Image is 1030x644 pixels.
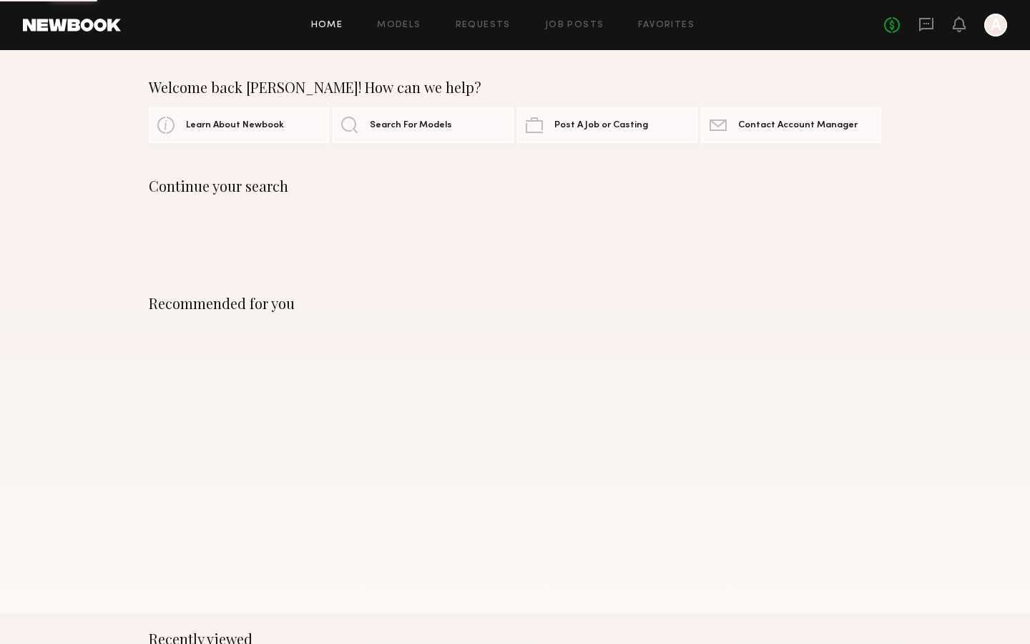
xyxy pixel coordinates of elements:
a: Job Posts [545,21,604,30]
span: Search For Models [370,121,452,130]
div: Welcome back [PERSON_NAME]! How can we help? [149,79,881,96]
a: Home [311,21,343,30]
a: Post A Job or Casting [517,107,697,143]
a: A [984,14,1007,36]
span: Learn About Newbook [186,121,284,130]
div: Continue your search [149,177,881,195]
a: Search For Models [333,107,513,143]
a: Requests [456,21,511,30]
a: Contact Account Manager [701,107,881,143]
div: Recommended for you [149,295,881,312]
a: Favorites [638,21,695,30]
a: Learn About Newbook [149,107,329,143]
a: Models [377,21,421,30]
span: Contact Account Manager [738,121,858,130]
span: Post A Job or Casting [554,121,648,130]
